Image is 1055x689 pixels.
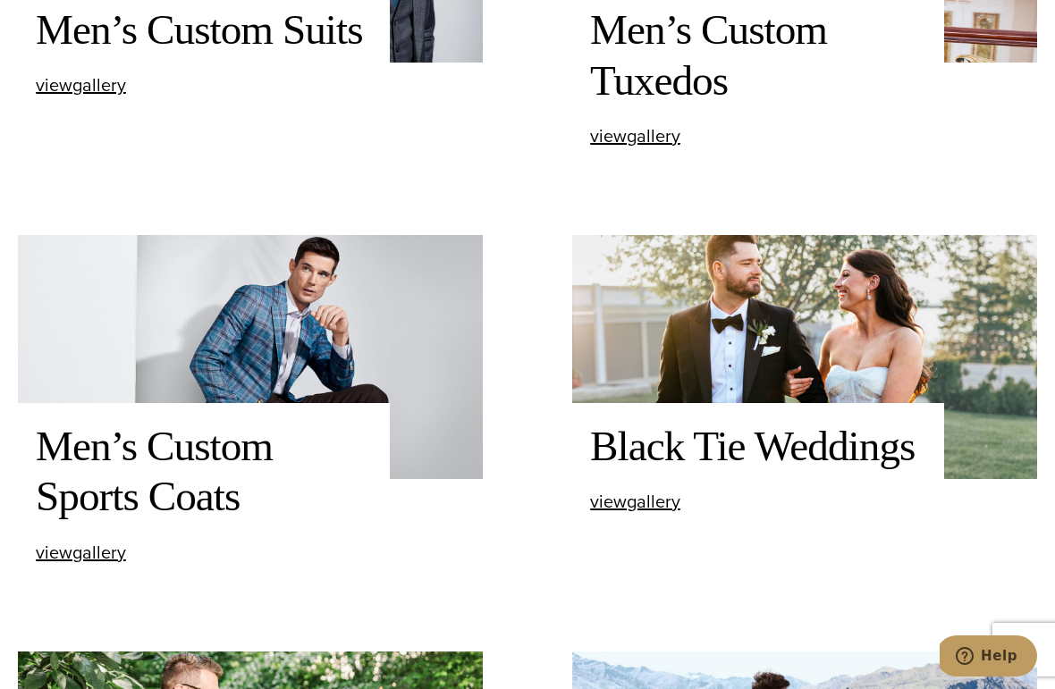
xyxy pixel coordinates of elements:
img: Bride & groom outside. Bride wearing low cut wedding dress. Groom wearing wedding tuxedo by Zegna. [572,235,1037,479]
a: viewgallery [590,127,680,146]
span: view gallery [36,539,126,566]
a: viewgallery [590,492,680,511]
h2: Men’s Custom Tuxedos [590,4,926,105]
h2: Men’s Custom Suits [36,4,372,55]
a: viewgallery [36,76,126,95]
span: view gallery [590,488,680,515]
h2: Men’s Custom Sports Coats [36,421,372,522]
img: Client in blue bespoke Loro Piana sportscoat, white shirt. [18,235,483,479]
iframe: Opens a widget where you can chat to one of our agents [940,635,1037,680]
span: view gallery [590,122,680,149]
h2: Black Tie Weddings [590,421,926,472]
span: view gallery [36,71,126,98]
a: viewgallery [36,543,126,562]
